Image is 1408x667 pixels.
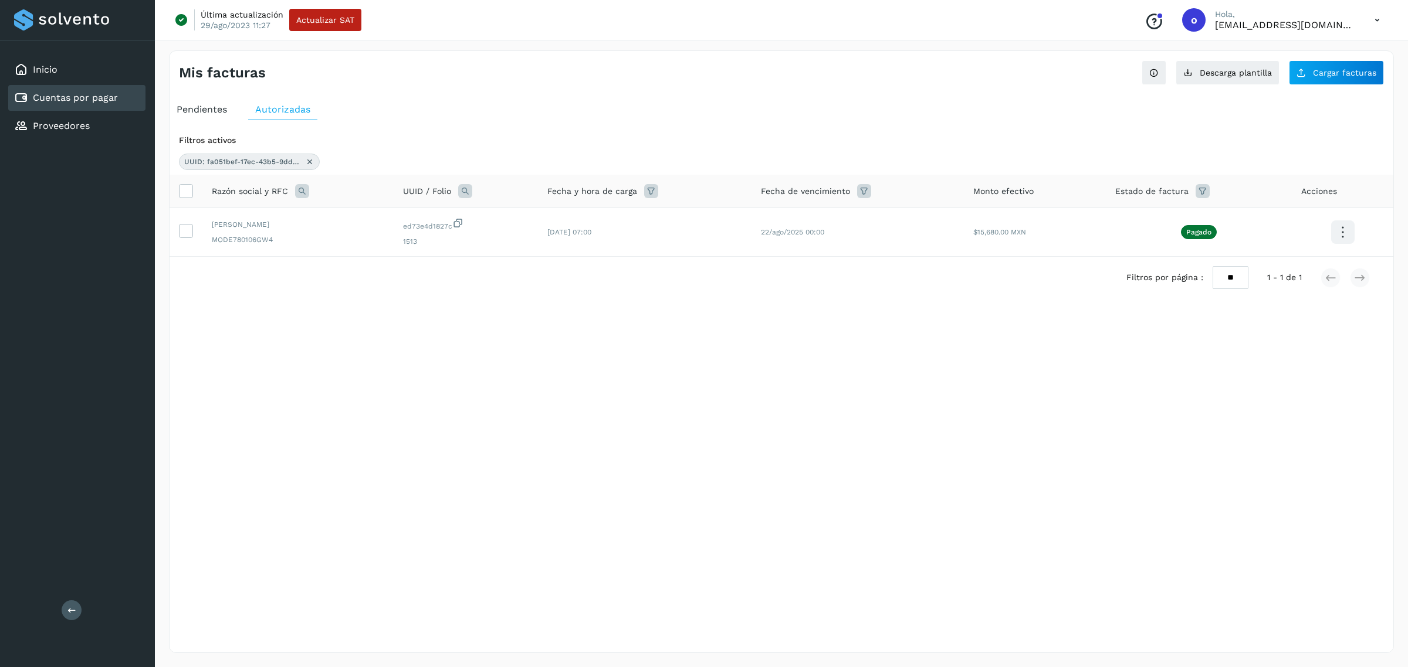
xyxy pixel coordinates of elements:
[177,104,227,115] span: Pendientes
[212,234,384,245] span: MODE780106GW4
[33,120,90,131] a: Proveedores
[1115,185,1189,198] span: Estado de factura
[1313,69,1376,77] span: Cargar facturas
[8,57,145,83] div: Inicio
[761,185,850,198] span: Fecha de vencimiento
[761,228,824,236] span: 22/ago/2025 00:00
[1301,185,1337,198] span: Acciones
[179,64,266,81] h4: Mis facturas
[1215,19,1356,30] p: orlando@rfllogistics.com.mx
[1215,9,1356,19] p: Hola,
[201,20,270,30] p: 29/ago/2023 11:27
[201,9,283,20] p: Última actualización
[1126,271,1203,284] span: Filtros por página :
[547,228,591,236] span: [DATE] 07:00
[973,228,1026,236] span: $15,680.00 MXN
[296,16,354,24] span: Actualizar SAT
[33,64,57,75] a: Inicio
[403,236,529,247] span: 1513
[1176,60,1280,85] button: Descarga plantilla
[403,185,451,198] span: UUID / Folio
[212,219,384,230] span: [PERSON_NAME]
[8,113,145,139] div: Proveedores
[33,92,118,103] a: Cuentas por pagar
[255,104,310,115] span: Autorizadas
[289,9,361,31] button: Actualizar SAT
[212,185,288,198] span: Razón social y RFC
[184,156,302,167] span: UUID: fa051bef-17ec-43b5-9dd6-ed73e4d1827c
[1200,69,1272,77] span: Descarga plantilla
[8,85,145,111] div: Cuentas por pagar
[973,185,1034,198] span: Monto efectivo
[547,185,637,198] span: Fecha y hora de carga
[1186,228,1211,236] p: Pagado
[1267,271,1302,284] span: 1 - 1 de 1
[179,154,320,170] div: UUID: fa051bef-17ec-43b5-9dd6-ed73e4d1827c
[1289,60,1384,85] button: Cargar facturas
[403,217,529,232] span: ed73e4d1827c
[179,134,1384,147] div: Filtros activos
